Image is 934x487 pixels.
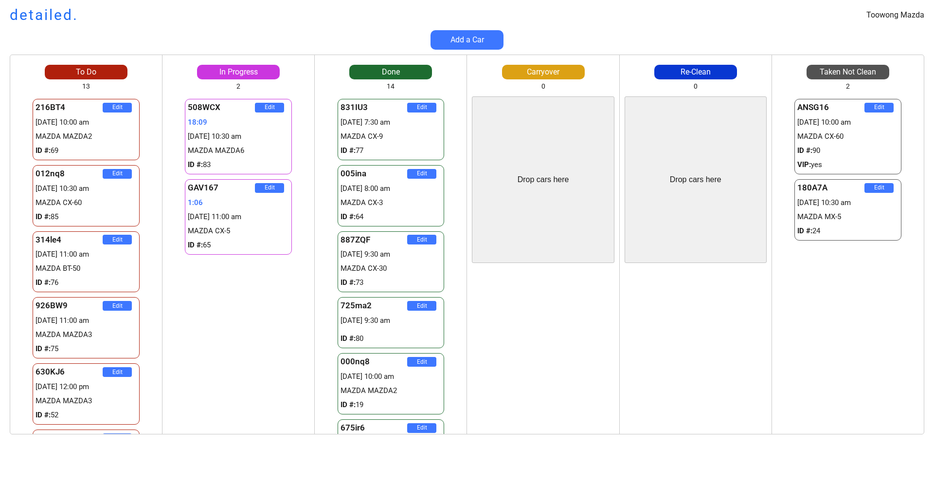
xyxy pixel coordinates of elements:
div: Toowong Mazda [866,10,924,20]
div: 1:06 [188,198,289,208]
h1: detailed. [10,5,78,25]
button: Edit [255,103,284,112]
strong: ID #: [36,344,51,353]
div: In Progress [197,67,280,77]
div: 887ZQF [341,234,408,246]
button: Add a Car [431,30,503,50]
div: 675ir6 [341,422,408,434]
div: [DATE] 10:00 am [36,117,137,128]
div: ANSG16 [797,102,864,113]
div: 19 [341,400,442,410]
div: [DATE] 8:00 am [341,184,442,194]
div: MAZDA MAZDA2 [36,131,137,142]
div: MAZDA MAZDA3 [36,396,137,406]
div: Taken Not Clean [807,67,889,77]
div: 77 [341,146,442,156]
div: [DATE] 11:00 am [36,249,137,260]
div: 012nq8 [36,168,103,180]
div: 64 [341,212,442,222]
div: 508WCX [188,102,255,113]
button: Edit [864,103,894,112]
div: MAZDA BT-50 [36,263,137,274]
strong: VIP: [797,160,811,169]
div: 73 [341,278,442,288]
div: 85 [36,212,137,222]
div: 76 [36,278,137,288]
button: Edit [407,169,436,179]
div: 005ina [341,168,408,180]
div: 0 [541,82,545,92]
button: Edit [103,301,132,311]
div: MAZDA MAZDA3 [36,330,137,340]
button: Edit [407,235,436,244]
div: MAZDA MAZDA2 [341,386,442,396]
button: Edit [103,235,132,244]
div: MAZDA CX-9 [341,131,442,142]
div: 65 [188,240,289,250]
strong: ID #: [341,334,356,343]
button: Edit [103,169,132,179]
div: MAZDA CX-5 [188,226,289,236]
div: [DATE] 9:30 am [341,249,442,260]
div: 52 [36,410,137,420]
button: Edit [864,183,894,193]
button: Edit [103,367,132,377]
div: 75 [36,344,137,354]
strong: ID #: [341,212,356,221]
div: 18:09 [188,117,289,128]
div: 90 [797,146,898,156]
strong: ID #: [188,241,203,249]
div: 216BT4 [36,102,103,113]
div: 2 [236,82,240,92]
div: [DATE] 10:00 am [797,117,898,128]
div: MAZDA CX-30 [341,263,442,274]
div: Carryover [502,67,585,77]
strong: ID #: [36,212,51,221]
strong: ID #: [36,278,51,287]
div: 926BW9 [36,300,103,312]
strong: ID #: [797,146,812,155]
button: Edit [407,301,436,311]
strong: ID #: [341,278,356,287]
div: 13 [82,82,90,92]
button: Edit [407,423,436,433]
div: 2 [846,82,850,92]
button: Edit [103,433,132,443]
div: 180A7A [797,182,864,194]
div: 630KJ6 [36,366,103,378]
button: Edit [255,183,284,193]
div: Done [349,67,432,77]
div: 831IU3 [341,102,408,113]
strong: ID #: [36,146,51,155]
div: GAV167 [188,182,255,194]
button: Edit [407,357,436,367]
div: 0 [694,82,698,92]
div: 80 [341,334,442,344]
strong: ID #: [188,160,203,169]
div: MAZDA CX-60 [797,131,898,142]
strong: ID #: [797,226,812,235]
div: 24 [797,226,898,236]
div: To Do [45,67,127,77]
div: Drop cars here [518,174,569,185]
div: MAZDA MX-5 [797,212,898,222]
div: [DATE] 10:30 am [797,198,898,208]
div: MAZDA CX-3 [341,198,442,208]
button: Edit [103,103,132,112]
div: 314le4 [36,234,103,246]
div: [DATE] 10:30 am [188,131,289,142]
div: 241EA4 [36,432,103,444]
strong: ID #: [341,400,356,409]
div: MAZDA CX-60 [36,198,137,208]
div: [DATE] 7:30 am [341,117,442,128]
div: yes [797,160,898,170]
div: [DATE] 11:00 am [36,316,137,326]
div: [DATE] 10:30 am [36,184,137,194]
div: [DATE] 9:30 am [341,316,442,326]
div: Re-Clean [654,67,737,77]
div: 000nq8 [341,356,408,368]
strong: ID #: [341,146,356,155]
div: 83 [188,160,289,170]
div: [DATE] 10:00 am [341,372,442,382]
div: [DATE] 12:00 pm [36,382,137,392]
